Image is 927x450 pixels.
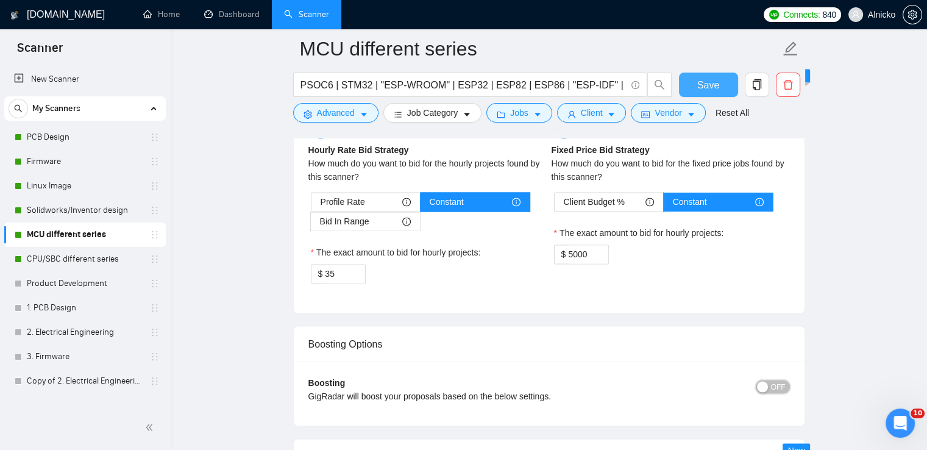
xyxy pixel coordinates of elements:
span: info-circle [402,217,411,226]
button: userClientcaret-down [557,103,627,123]
b: Fixed Price Bid Strategy [552,145,650,155]
span: holder [150,352,160,362]
span: Job Category [407,106,458,120]
a: Solidworks/Inventor design [27,198,143,223]
span: setting [903,10,922,20]
span: holder [150,181,160,191]
button: setting [903,5,922,24]
label: The exact amount to bid for hourly projects: [311,246,481,259]
b: Hourly Rate Bid Strategy [308,145,409,155]
span: Jobs [510,106,528,120]
span: holder [150,132,160,142]
a: searchScanner [284,9,329,20]
button: search [647,73,672,97]
span: info-circle [631,81,639,89]
span: New [787,71,804,80]
button: barsJob Categorycaret-down [383,103,481,123]
span: Client Budget % [564,193,625,211]
input: The exact amount to bid for hourly projects: [325,265,364,283]
a: Firmware [27,149,143,174]
span: caret-down [533,110,542,119]
a: PCB Design [27,125,143,149]
button: folderJobscaret-down [486,103,552,123]
span: 840 [822,8,836,21]
button: Save [679,73,738,97]
a: New Scanner [14,67,156,91]
img: logo [10,5,19,25]
span: info-circle [645,198,654,206]
span: info-circle [512,198,520,206]
a: Linux Image [27,174,143,198]
span: holder [150,279,160,288]
a: 2. Electrical Engineering [27,320,143,345]
span: search [9,104,27,113]
img: upwork-logo.png [769,10,779,20]
b: Boosting [308,377,346,387]
label: The exact amount to bid for hourly projects: [554,226,724,240]
span: info-circle [402,198,411,206]
span: setting [304,110,312,119]
span: holder [150,205,160,215]
span: holder [150,303,160,313]
span: caret-down [360,110,368,119]
li: My Scanners [4,96,166,393]
span: holder [150,230,160,240]
span: copy [745,79,769,90]
button: settingAdvancedcaret-down [293,103,378,123]
span: My Scanners [32,96,80,121]
span: caret-down [607,110,616,119]
a: dashboardDashboard [204,9,260,20]
span: double-left [145,421,157,434]
span: info-circle [755,198,764,206]
span: holder [150,376,160,386]
div: Boosting Options [308,326,790,361]
a: setting [903,10,922,20]
a: homeHome [143,9,180,20]
span: holder [150,327,160,337]
span: user [567,110,576,119]
span: Client [581,106,603,120]
span: idcard [641,110,650,119]
span: edit [783,41,798,57]
a: MCU different series [27,223,143,247]
span: holder [150,254,160,264]
a: 1. PCB Design [27,296,143,320]
a: Copy of 2. Electrical Engineering [27,369,143,393]
div: How much do you want to bid for the fixed price jobs found by this scanner? [552,157,790,184]
button: copy [745,73,769,97]
span: Bid In Range [320,212,369,230]
span: Profile Rate [321,193,365,211]
span: Vendor [655,106,681,120]
span: caret-down [687,110,695,119]
span: bars [394,110,402,119]
span: OFF [771,380,786,393]
span: Connects: [783,8,820,21]
span: 10 [911,409,925,418]
span: Advanced [317,106,355,120]
a: CPU/SBC different series [27,247,143,271]
li: New Scanner [4,67,166,91]
input: The exact amount to bid for hourly projects: [568,245,608,263]
span: user [851,10,860,19]
input: Search Freelance Jobs... [300,77,626,93]
span: Constant [673,193,707,211]
span: holder [150,157,160,166]
span: Save [697,77,719,93]
div: How much do you want to bid for the hourly projects found by this scanner? [308,157,547,184]
div: GigRadar will boost your proposals based on the below settings. [308,389,670,402]
span: delete [776,79,800,90]
span: Scanner [7,39,73,65]
a: 3. Firmware [27,345,143,369]
button: search [9,99,28,118]
span: Constant [430,193,464,211]
input: Scanner name... [300,34,780,64]
a: Reset All [716,106,749,120]
span: search [648,79,671,90]
a: Product Development [27,271,143,296]
button: idcardVendorcaret-down [631,103,705,123]
span: caret-down [463,110,471,119]
iframe: Intercom live chat [886,409,915,438]
span: folder [497,110,505,119]
button: delete [776,73,800,97]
